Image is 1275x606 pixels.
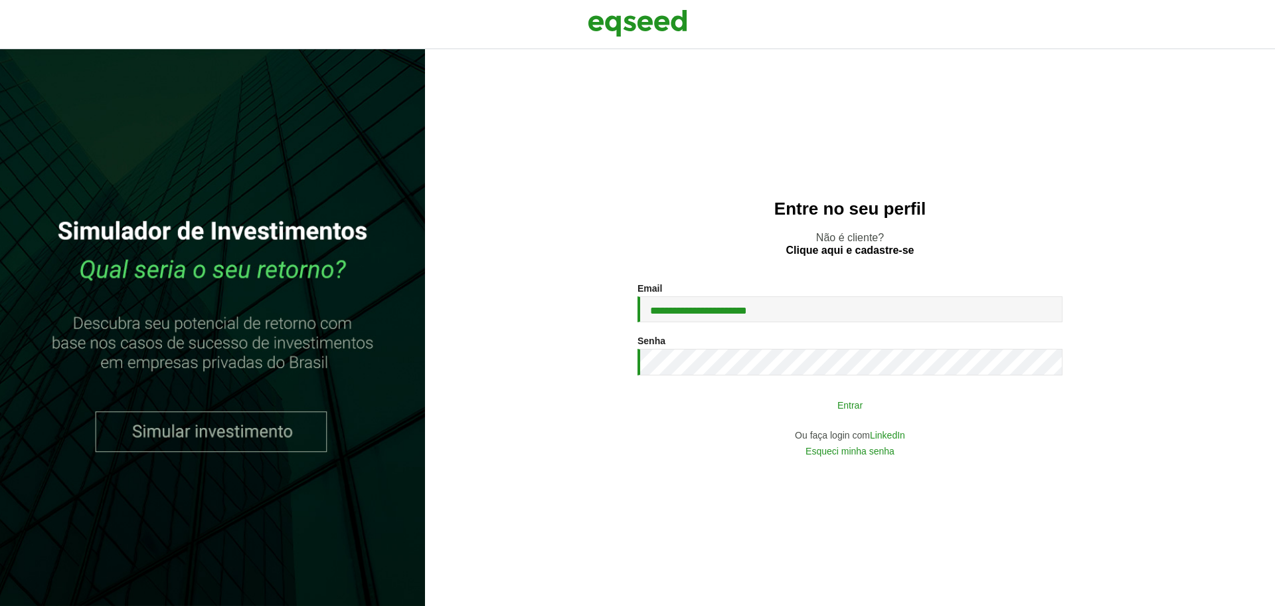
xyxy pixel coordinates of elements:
[870,431,905,440] a: LinkedIn
[637,431,1062,440] div: Ou faça login com
[588,7,687,40] img: EqSeed Logo
[637,336,665,346] label: Senha
[786,245,914,256] a: Clique aqui e cadastre-se
[452,199,1248,219] h2: Entre no seu perfil
[452,231,1248,256] p: Não é cliente?
[806,447,894,456] a: Esqueci minha senha
[637,284,662,293] label: Email
[677,392,1023,417] button: Entrar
